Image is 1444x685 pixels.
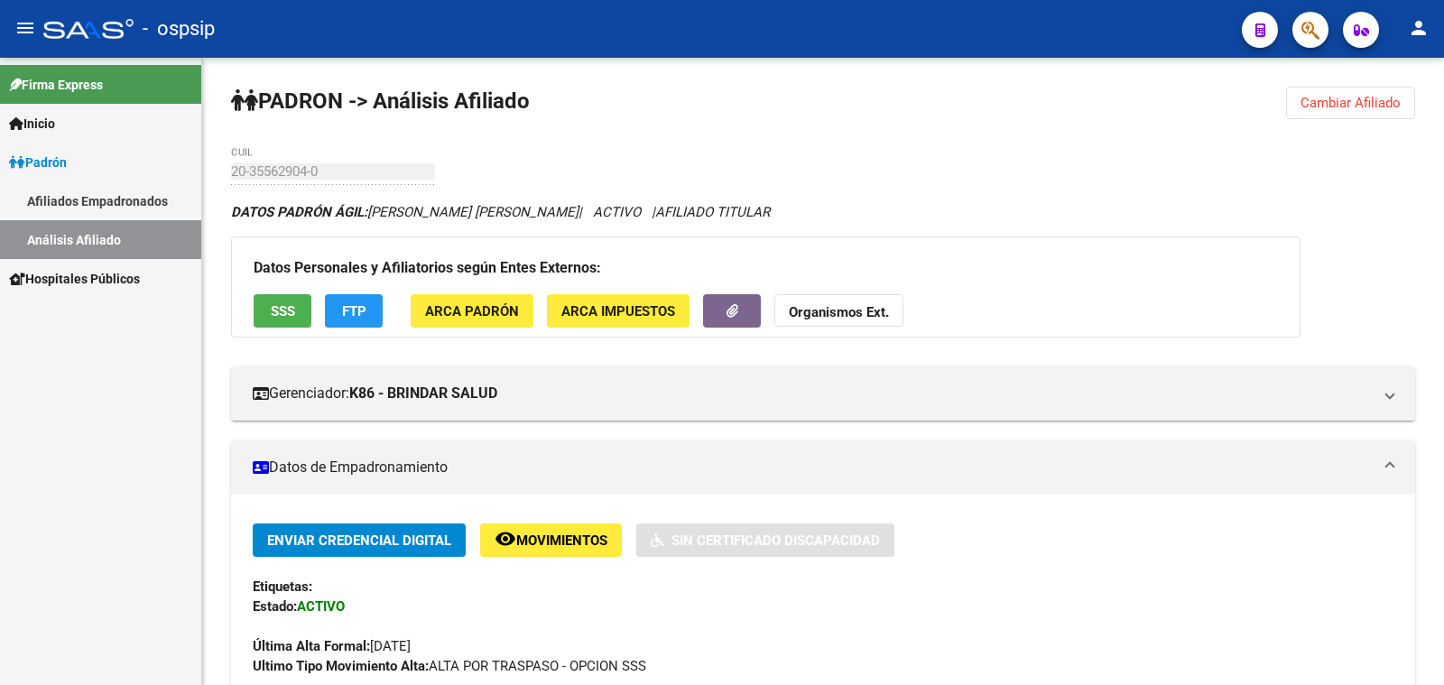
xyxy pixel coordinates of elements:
[271,303,295,319] span: SSS
[1286,87,1415,119] button: Cambiar Afiliado
[349,384,497,403] strong: K86 - BRINDAR SALUD
[411,294,533,328] button: ARCA Padrón
[516,532,607,549] span: Movimientos
[425,303,519,319] span: ARCA Padrón
[231,204,579,220] span: [PERSON_NAME] [PERSON_NAME]
[231,204,367,220] strong: DATOS PADRÓN ÁGIL:
[1301,95,1401,111] span: Cambiar Afiliado
[495,528,516,550] mat-icon: remove_red_eye
[253,638,370,654] strong: Última Alta Formal:
[774,294,903,328] button: Organismos Ext.
[254,294,311,328] button: SSS
[547,294,690,328] button: ARCA Impuestos
[231,88,530,114] strong: PADRON -> Análisis Afiliado
[297,598,345,615] strong: ACTIVO
[253,658,429,674] strong: Ultimo Tipo Movimiento Alta:
[253,579,312,595] strong: Etiquetas:
[231,366,1415,421] mat-expansion-panel-header: Gerenciador:K86 - BRINDAR SALUD
[1408,17,1430,39] mat-icon: person
[636,523,894,557] button: Sin Certificado Discapacidad
[253,458,1372,477] mat-panel-title: Datos de Empadronamiento
[9,153,67,172] span: Padrón
[253,384,1372,403] mat-panel-title: Gerenciador:
[231,440,1415,495] mat-expansion-panel-header: Datos de Empadronamiento
[325,294,383,328] button: FTP
[561,303,675,319] span: ARCA Impuestos
[9,75,103,95] span: Firma Express
[253,598,297,615] strong: Estado:
[655,204,770,220] span: AFILIADO TITULAR
[254,255,1278,281] h3: Datos Personales y Afiliatorios según Entes Externos:
[480,523,622,557] button: Movimientos
[9,269,140,289] span: Hospitales Públicos
[14,17,36,39] mat-icon: menu
[143,9,215,49] span: - ospsip
[231,204,770,220] i: | ACTIVO |
[1383,624,1426,667] iframe: Intercom live chat
[671,532,880,549] span: Sin Certificado Discapacidad
[9,114,55,134] span: Inicio
[253,658,646,674] span: ALTA POR TRASPASO - OPCION SSS
[267,532,451,549] span: Enviar Credencial Digital
[253,523,466,557] button: Enviar Credencial Digital
[253,638,411,654] span: [DATE]
[789,304,889,320] strong: Organismos Ext.
[342,303,366,319] span: FTP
